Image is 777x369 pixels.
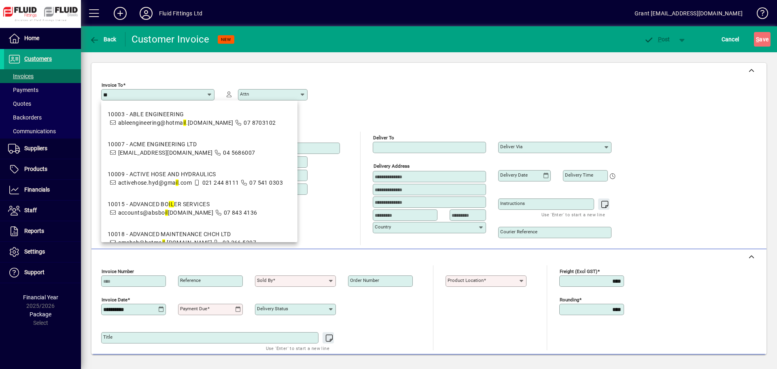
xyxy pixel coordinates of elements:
button: Profile [133,6,159,21]
a: Quotes [4,97,81,111]
span: [EMAIL_ADDRESS][DOMAIN_NAME] [118,149,213,156]
span: amchch@hotma .[DOMAIN_NAME] [118,239,212,246]
button: Post [640,32,674,47]
mat-option: 10003 - ABLE ENGINEERING [101,104,297,134]
a: Suppliers [4,139,81,159]
div: 10018 - ADVANCED MAINTENANCE CHCH LTD [108,230,256,239]
span: Customers [24,55,52,62]
span: Back [89,36,117,43]
a: Reports [4,221,81,241]
span: Settings [24,248,45,255]
mat-label: Freight (excl GST) [560,269,597,274]
a: Communications [4,124,81,138]
mat-hint: Use 'Enter' to start a new line [541,210,605,219]
div: 10003 - ABLE ENGINEERING [108,110,276,119]
a: Products [4,159,81,179]
mat-label: Sold by [257,277,273,283]
mat-label: Delivery status [257,306,288,311]
span: accounts@absbo [DOMAIN_NAME] [118,209,214,216]
span: 07 8703102 [244,119,276,126]
span: 07 843 4136 [224,209,257,216]
app-page-header-button: Back [81,32,125,47]
mat-label: Rounding [560,297,579,303]
span: ableengineering@hotma .[DOMAIN_NAME] [118,119,234,126]
a: Backorders [4,111,81,124]
a: Staff [4,200,81,221]
mat-label: Order number [350,277,379,283]
em: il [183,119,186,126]
a: Knowledge Base [751,2,767,28]
mat-label: Title [103,334,113,340]
a: Payments [4,83,81,97]
mat-hint: Use 'Enter' to start a new line [266,343,329,353]
mat-option: 10009 - ACTIVE HOSE AND HYDRAULICS [101,164,297,194]
div: 10015 - ADVANCED BO ER SERVICES [108,200,257,209]
span: S [756,36,759,43]
span: ave [756,33,769,46]
span: ost [644,36,670,43]
a: Settings [4,242,81,262]
mat-label: Reference [180,277,201,283]
mat-option: 10018 - ADVANCED MAINTENANCE CHCH LTD [101,224,297,254]
div: Customer Invoice [132,33,210,46]
mat-option: 10007 - ACME ENGINEERING LTD [101,134,297,164]
span: Support [24,269,45,275]
div: Fluid Fittings Ltd [159,7,202,20]
mat-label: Invoice date [102,297,127,303]
div: Grant [EMAIL_ADDRESS][DOMAIN_NAME] [635,7,743,20]
mat-label: Courier Reference [500,229,537,235]
mat-option: 10015 - ADVANCED BOILER SERVICES [101,194,297,224]
mat-label: Attn [240,91,249,97]
span: Home [24,35,39,41]
a: Financials [4,180,81,200]
span: Communications [8,128,56,134]
mat-label: Product location [448,277,484,283]
button: Add [107,6,133,21]
span: Staff [24,207,37,213]
span: Invoices [8,73,34,79]
span: Quotes [8,100,31,107]
mat-label: Deliver via [500,144,522,149]
mat-label: Payment due [180,306,207,311]
em: il [162,239,165,246]
button: Cancel [720,32,741,47]
a: Invoices [4,69,81,83]
em: il [176,179,178,186]
div: 10007 - ACME ENGINEERING LTD [108,140,255,149]
mat-label: Invoice number [102,269,134,274]
mat-label: Invoice To [102,82,123,88]
mat-label: Delivery date [500,172,528,178]
span: Cancel [722,33,739,46]
mat-label: Deliver To [373,135,394,141]
button: Back [87,32,119,47]
span: Payments [8,87,38,93]
span: P [658,36,662,43]
mat-label: Delivery time [565,172,593,178]
span: Backorders [8,114,42,121]
a: Support [4,262,81,283]
span: 021 244 8111 [202,179,239,186]
span: Products [24,166,47,172]
button: Save [754,32,771,47]
span: 07 541 0303 [249,179,283,186]
span: Reports [24,228,44,234]
a: Home [4,28,81,49]
span: Financial Year [23,294,58,301]
span: Package [30,311,51,318]
mat-label: Country [375,224,391,230]
span: Financials [24,186,50,193]
span: NEW [221,37,231,42]
div: 10009 - ACTIVE HOSE AND HYDRAULICS [108,170,283,179]
em: IL [169,201,174,207]
em: il [165,209,168,216]
span: 03 366 5207 [223,239,256,246]
mat-label: Instructions [500,200,525,206]
span: 04 5686007 [223,149,255,156]
span: activehose.hyd@gma .com [118,179,192,186]
span: Suppliers [24,145,47,151]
